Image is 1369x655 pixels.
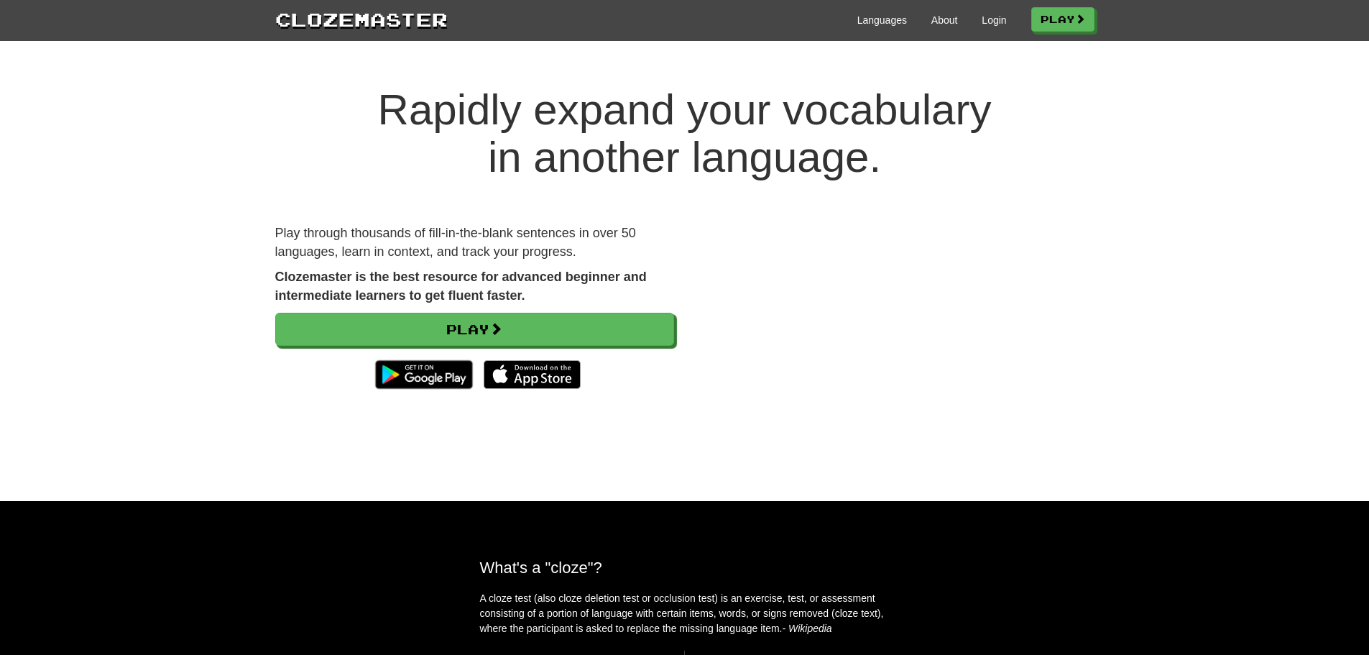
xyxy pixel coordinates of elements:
[982,13,1006,27] a: Login
[480,591,890,636] p: A cloze test (also cloze deletion test or occlusion test) is an exercise, test, or assessment con...
[368,353,479,396] img: Get it on Google Play
[857,13,907,27] a: Languages
[275,313,674,346] a: Play
[275,270,647,303] strong: Clozemaster is the best resource for advanced beginner and intermediate learners to get fluent fa...
[783,623,832,634] em: - Wikipedia
[275,6,448,32] a: Clozemaster
[931,13,958,27] a: About
[1031,7,1094,32] a: Play
[275,224,674,261] p: Play through thousands of fill-in-the-blank sentences in over 50 languages, learn in context, and...
[484,360,581,389] img: Download_on_the_App_Store_Badge_US-UK_135x40-25178aeef6eb6b83b96f5f2d004eda3bffbb37122de64afbaef7...
[480,559,890,577] h2: What's a "cloze"?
